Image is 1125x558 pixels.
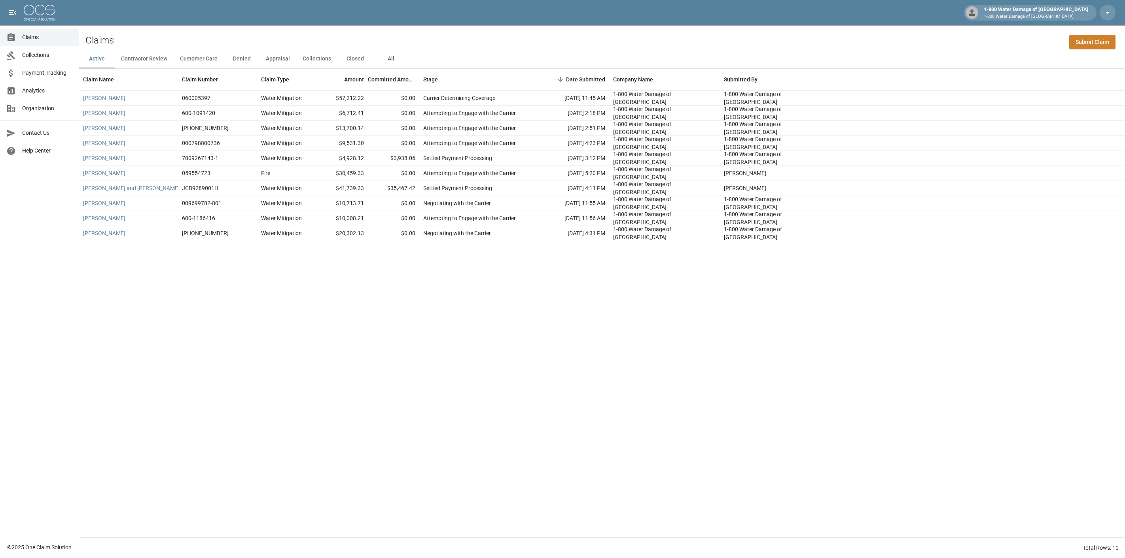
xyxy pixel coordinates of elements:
div: Claim Name [79,68,178,90]
div: [DATE] 11:45 AM [538,91,609,106]
div: Attempting to Engage with the Carrier [423,139,516,147]
div: $6,712.41 [316,106,368,121]
a: [PERSON_NAME] [83,229,125,237]
button: Customer Care [174,49,224,68]
div: 1-800 Water Damage of Athens [613,150,716,166]
span: Collections [22,51,72,59]
div: 1-800 Water Damage of Athens [613,90,716,106]
div: 300-0102099-2025 [182,229,229,237]
div: [DATE] 11:56 AM [538,211,609,226]
div: Amount [344,68,364,90]
div: $3,938.06 [368,151,419,166]
div: Settled Payment Processing [423,184,492,192]
button: Closed [337,49,373,68]
a: [PERSON_NAME] [83,169,125,177]
div: Stage [423,68,438,90]
div: Attempting to Engage with the Carrier [423,124,516,132]
div: 1-800 Water Damage of Athens [613,120,716,136]
div: dynamic tabs [79,49,1125,68]
div: 1-800 Water Damage of Athens [724,150,815,166]
div: 1-800 Water Damage of Athens [613,210,716,226]
div: 060005397 [182,94,210,102]
div: 600-1186416 [182,214,215,222]
div: $10,008.21 [316,211,368,226]
div: $4,928.12 [316,151,368,166]
div: $0.00 [368,226,419,241]
div: $10,713.71 [316,196,368,211]
div: 1-800 Water Damage of Athens [613,195,716,211]
div: Claim Number [178,68,257,90]
div: Company Name [613,68,653,90]
div: Water Mitigation [261,214,302,222]
div: $0.00 [368,196,419,211]
a: [PERSON_NAME] [83,214,125,222]
div: 1-800 Water Damage of Athens [613,105,716,121]
div: 1-800 Water Damage of Athens [724,120,815,136]
div: Submitted By [720,68,819,90]
div: $35,467.42 [368,181,419,196]
img: ocs-logo-white-transparent.png [24,5,55,21]
a: [PERSON_NAME] [83,139,125,147]
div: $20,302.13 [316,226,368,241]
a: [PERSON_NAME] [83,154,125,162]
div: Fire [261,169,270,177]
p: 1-800 Water Damage of [GEOGRAPHIC_DATA] [984,13,1089,20]
div: $9,531.30 [316,136,368,151]
div: $0.00 [368,136,419,151]
div: Negotiating with the Carrier [423,229,491,237]
div: Water Mitigation [261,109,302,117]
div: [DATE] 2:18 PM [538,106,609,121]
div: Date Submitted [566,68,605,90]
span: Analytics [22,87,72,95]
div: Water Mitigation [261,199,302,207]
div: 600-1091420 [182,109,215,117]
div: $0.00 [368,121,419,136]
div: $0.00 [368,106,419,121]
h2: Claims [85,35,114,46]
div: 300-0018410-2025 [182,124,229,132]
div: Water Mitigation [261,139,302,147]
div: [DATE] 2:51 PM [538,121,609,136]
div: 1-800 Water Damage of Athens [724,135,815,151]
div: [DATE] 11:55 AM [538,196,609,211]
div: Attempting to Engage with the Carrier [423,169,516,177]
div: Total Rows: 10 [1083,544,1119,552]
div: Attempting to Engage with the Carrier [423,214,516,222]
div: 059554723 [182,169,210,177]
div: Chad Fallows [724,184,766,192]
div: $0.00 [368,211,419,226]
div: Claim Name [83,68,114,90]
div: Submitted By [724,68,758,90]
span: Contact Us [22,129,72,137]
div: Chad Fallows [724,169,766,177]
div: Water Mitigation [261,94,302,102]
span: Payment Tracking [22,69,72,77]
button: Collections [296,49,337,68]
button: open drawer [5,5,21,21]
div: 1-800 Water Damage of Athens [613,135,716,151]
div: 1-800 Water Damage of Athens [613,225,716,241]
span: Organization [22,104,72,113]
div: [DATE] 3:12 PM [538,151,609,166]
div: [DATE] 4:31 PM [538,226,609,241]
div: $0.00 [368,166,419,181]
div: Settled Payment Processing [423,154,492,162]
div: 7009267143-1 [182,154,218,162]
div: $57,212.22 [316,91,368,106]
a: [PERSON_NAME] [83,109,125,117]
a: [PERSON_NAME] [83,199,125,207]
div: $13,700.14 [316,121,368,136]
div: Negotiating with the Carrier [423,199,491,207]
div: Water Mitigation [261,184,302,192]
button: Contractor Review [115,49,174,68]
div: [DATE] 4:23 PM [538,136,609,151]
div: Company Name [609,68,720,90]
div: Water Mitigation [261,229,302,237]
div: 1-800 Water Damage of Athens [724,210,815,226]
button: Active [79,49,115,68]
div: Claim Type [257,68,316,90]
button: Denied [224,49,259,68]
div: 000798800736 [182,139,220,147]
div: 1-800 Water Damage of Athens [613,165,716,181]
div: 1-800 Water Damage of Athens [724,90,815,106]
